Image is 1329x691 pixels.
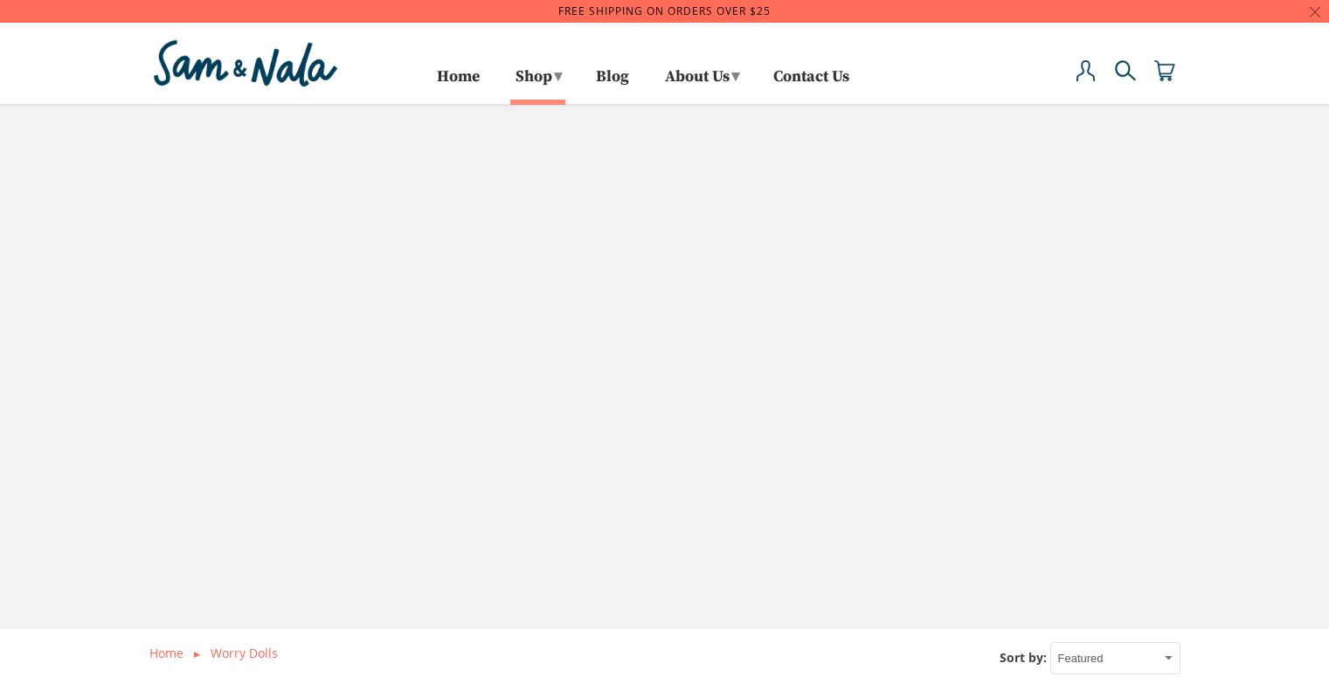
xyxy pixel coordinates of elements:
[509,61,566,100] a: Shop▾
[554,66,562,86] span: ▾
[149,36,342,91] img: Sam & Nala
[437,71,480,100] a: Home
[194,652,200,658] img: or.png
[596,71,629,100] a: Blog
[1076,60,1097,81] img: user-icon
[1154,60,1175,81] img: cart-icon
[1115,60,1136,100] a: Search
[149,645,183,661] a: Home
[1000,649,1047,666] label: Sort by:
[211,645,278,661] a: Worry Dolls
[558,3,771,18] a: Free Shipping on orders over $25
[773,71,849,100] a: Contact Us
[731,66,739,86] span: ▾
[659,61,744,100] a: About Us▾
[1076,60,1097,100] a: My Account
[1115,60,1136,81] img: search-icon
